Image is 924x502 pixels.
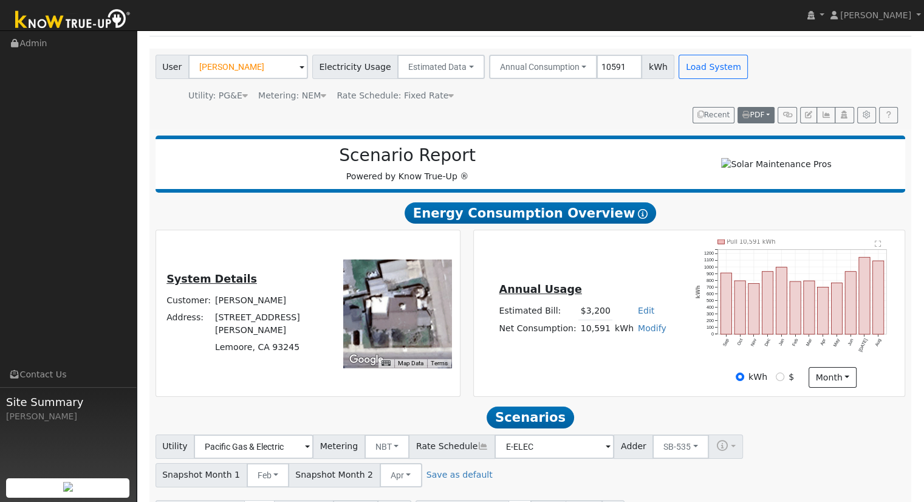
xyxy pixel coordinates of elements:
[879,107,898,124] a: Help Link
[162,145,654,183] div: Powered by Know True-Up ®
[578,303,612,320] td: $3,200
[792,338,799,347] text: Feb
[638,209,648,219] i: Show Help
[63,482,73,492] img: retrieve
[696,285,702,298] text: kWh
[258,89,326,102] div: Metering: NEM
[800,107,817,124] button: Edit User
[742,111,764,119] span: PDF
[346,352,386,368] img: Google
[736,373,744,381] input: kWh
[720,273,731,334] rect: onclick=""
[737,107,775,124] button: PDF
[858,338,869,353] text: [DATE]
[736,338,744,346] text: Oct
[790,281,801,334] rect: onclick=""
[499,283,581,295] u: Annual Usage
[748,283,759,334] rect: onclick=""
[776,267,787,334] rect: onclick=""
[727,238,776,245] text: Pull 10,591 kWh
[875,338,883,348] text: Aug
[707,298,714,303] text: 500
[804,281,815,334] rect: onclick=""
[707,318,714,323] text: 200
[188,55,308,79] input: Select a User
[642,55,674,79] span: kWh
[820,337,827,346] text: Apr
[382,359,390,368] button: Keyboard shortcuts
[495,435,614,459] input: Select a Rate Schedule
[693,107,735,124] button: Recent
[405,202,656,224] span: Energy Consumption Overview
[860,257,871,334] rect: onclick=""
[750,337,758,347] text: Nov
[704,250,714,256] text: 1200
[6,394,130,410] span: Site Summary
[156,463,247,487] span: Snapshot Month 1
[612,320,635,337] td: kWh
[213,309,327,339] td: [STREET_ADDRESS][PERSON_NAME]
[704,264,714,269] text: 1000
[762,271,773,334] rect: onclick=""
[431,360,448,366] a: Terms (opens in new tab)
[188,89,248,102] div: Utility: PG&E
[9,7,137,34] img: Know True-Up
[652,435,709,459] button: SB-535
[409,435,495,459] span: Rate Schedule
[722,338,730,348] text: Sep
[679,55,748,79] button: Load System
[213,339,327,356] td: Lemoore, CA 93245
[707,304,714,310] text: 400
[833,337,841,348] text: May
[778,338,785,347] text: Jan
[809,367,857,388] button: month
[764,337,772,347] text: Dec
[707,284,714,290] text: 700
[707,270,714,276] text: 900
[168,145,647,166] h2: Scenario Report
[748,371,767,383] label: kWh
[614,435,653,459] span: Adder
[489,55,598,79] button: Annual Consumption
[789,371,794,383] label: $
[346,352,386,368] a: Open this area in Google Maps (opens a new window)
[165,292,213,309] td: Customer:
[166,273,257,285] u: System Details
[398,359,423,368] button: Map Data
[578,320,612,337] td: 10,591
[776,373,784,381] input: $
[816,107,835,124] button: Multi-Series Graph
[840,10,911,20] span: [PERSON_NAME]
[156,435,195,459] span: Utility
[847,338,855,347] text: Jun
[497,320,578,337] td: Net Consumption:
[165,309,213,339] td: Address:
[835,107,854,124] button: Login As
[213,292,327,309] td: [PERSON_NAME]
[497,303,578,320] td: Estimated Bill:
[313,435,365,459] span: Metering
[6,410,130,423] div: [PERSON_NAME]
[874,261,885,334] rect: onclick=""
[778,107,796,124] button: Generate Report Link
[707,325,714,330] text: 100
[194,435,313,459] input: Select a Utility
[638,306,654,315] a: Edit
[846,271,857,334] rect: onclick=""
[832,283,843,334] rect: onclick=""
[818,287,829,334] rect: onclick=""
[397,55,485,79] button: Estimated Data
[638,323,666,333] a: Modify
[707,311,714,317] text: 300
[857,107,876,124] button: Settings
[707,291,714,297] text: 600
[704,257,714,263] text: 1100
[806,337,814,347] text: Mar
[337,91,454,100] span: Alias: None
[711,331,714,337] text: 0
[875,240,882,247] text: 
[312,55,398,79] span: Electricity Usage
[734,281,745,334] rect: onclick=""
[364,435,410,459] button: NBT
[380,463,422,487] button: Apr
